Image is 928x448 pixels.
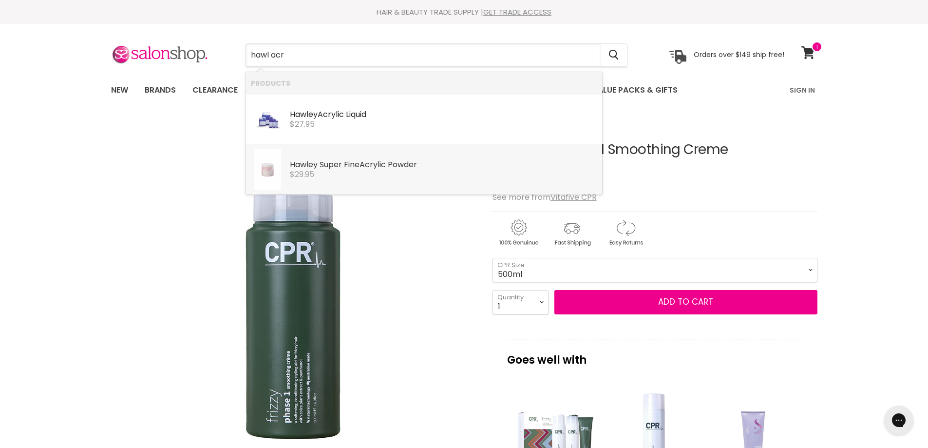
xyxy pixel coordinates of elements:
[492,142,817,157] h1: CPR Frizzy Phase 1 Smoothing Creme
[99,7,830,17] div: HAIR & BEAUTY TRADE SUPPLY |
[246,94,602,144] li: Products: Hawley Acrylic Liquid
[290,109,308,120] b: Hawl
[290,169,314,180] span: $29.95
[601,44,627,66] button: Search
[290,118,315,130] span: $27.95
[492,290,549,314] select: Quantity
[254,99,282,140] img: 9001_200x.jpg
[137,80,183,100] a: Brands
[554,290,817,314] button: Add to cart
[246,72,602,94] li: Products
[185,80,245,100] a: Clearance
[585,80,685,100] a: Value Packs & Gifts
[246,144,602,195] li: Products: Hawley Super Fine Acrylic Powder
[318,109,331,120] b: Acr
[290,159,308,170] b: Hawl
[246,44,601,66] input: Search
[254,149,282,190] img: 8001_200x.jpg
[104,76,735,104] ul: Main menu
[694,50,784,59] p: Orders over $149 ship free!
[99,76,830,104] nav: Main
[483,7,551,17] a: GET TRADE ACCESS
[360,159,373,170] b: Acr
[600,218,651,248] img: returns.gif
[784,80,821,100] a: Sign In
[246,43,627,67] form: Product
[104,80,135,100] a: New
[492,218,544,248] img: genuine.gif
[290,160,597,171] div: ey Super Fine ylic Powder
[879,402,918,438] iframe: Gorgias live chat messenger
[550,192,597,203] a: Vitafive CPR
[507,339,803,371] p: Goes well with
[290,110,597,120] div: ey ylic Liquid
[546,218,598,248] img: shipping.gif
[492,192,597,203] span: See more from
